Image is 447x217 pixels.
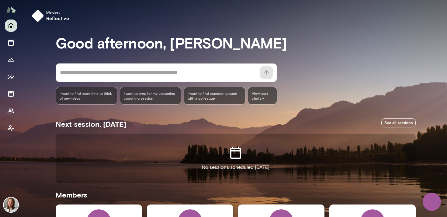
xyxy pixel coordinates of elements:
h3: Good afternoon, [PERSON_NAME] [56,34,416,51]
p: No sessions scheduled [DATE] [202,164,269,171]
div: I want to find common ground with a colleague [184,87,245,105]
button: Members [5,105,17,117]
button: Growth Plan [5,54,17,66]
button: Home [5,20,17,32]
img: Andrea Mayendia [4,197,18,212]
h5: Members [56,190,416,200]
a: See all sessions [381,118,416,128]
img: mindset [32,10,44,22]
button: Client app [5,122,17,134]
h6: reflective [46,15,69,22]
span: Mindset [46,10,69,15]
button: Insights [5,71,17,83]
button: Mindsetreflective [29,7,74,24]
button: Sessions [5,37,17,49]
span: I want to prep for my upcoming coaching session [124,91,178,101]
span: View past chats -> [248,87,277,105]
div: I want to prep for my upcoming coaching session [120,87,182,105]
span: I want to find common ground with a colleague [188,91,241,101]
div: I want to find more time to think of new ideas [56,87,117,105]
h5: Next session, [DATE] [56,119,126,129]
button: Documents [5,88,17,100]
img: Mento [6,4,16,16]
span: I want to find more time to think of new ideas [60,91,113,101]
